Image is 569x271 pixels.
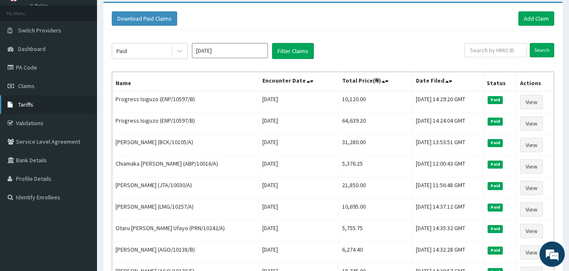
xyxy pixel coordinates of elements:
[112,220,259,242] td: Otaru [PERSON_NAME] Ufayo (PRN/10242/A)
[488,247,503,254] span: Paid
[412,113,483,134] td: [DATE] 14:24:04 GMT
[338,242,412,263] td: 6,274.40
[259,134,338,156] td: [DATE]
[44,47,142,58] div: Chat with us now
[488,182,503,190] span: Paid
[412,177,483,199] td: [DATE] 11:56:48 GMT
[412,220,483,242] td: [DATE] 14:35:32 GMT
[488,161,503,168] span: Paid
[112,156,259,177] td: Chiamaka [PERSON_NAME] (ABP/10016/A)
[488,139,503,147] span: Paid
[520,159,543,174] a: View
[112,134,259,156] td: [PERSON_NAME] (BCK/10105/A)
[338,220,412,242] td: 5,755.75
[338,156,412,177] td: 5,376.25
[18,101,33,108] span: Tariffs
[412,199,483,220] td: [DATE] 14:37:12 GMT
[412,156,483,177] td: [DATE] 12:00:43 GMT
[259,72,338,91] th: Encounter Date
[338,177,412,199] td: 21,850.00
[138,4,159,24] div: Minimize live chat window
[16,42,34,63] img: d_794563401_company_1708531726252_794563401
[192,43,268,58] input: Select Month and Year
[520,202,543,217] a: View
[112,11,177,26] button: Download Paid Claims
[412,72,483,91] th: Date Filed
[338,91,412,113] td: 10,120.00
[488,96,503,104] span: Paid
[488,204,503,211] span: Paid
[520,116,543,131] a: View
[30,3,50,9] a: Online
[488,225,503,233] span: Paid
[520,181,543,195] a: View
[518,11,554,26] a: Add Claim
[530,43,554,57] input: Search
[412,91,483,113] td: [DATE] 14:29:20 GMT
[112,199,259,220] td: [PERSON_NAME] (LMG/10257/A)
[412,134,483,156] td: [DATE] 13:53:51 GMT
[259,242,338,263] td: [DATE]
[112,72,259,91] th: Name
[4,181,161,211] textarea: Type your message and hit 'Enter'
[516,72,554,91] th: Actions
[259,199,338,220] td: [DATE]
[338,199,412,220] td: 10,695.00
[464,43,527,57] input: Search by HMO ID
[112,177,259,199] td: [PERSON_NAME] (JTA/10030/A)
[18,82,35,90] span: Claims
[412,242,483,263] td: [DATE] 14:32:28 GMT
[259,113,338,134] td: [DATE]
[112,242,259,263] td: [PERSON_NAME] (AGO/10138/B)
[520,245,543,260] a: View
[259,156,338,177] td: [DATE]
[259,220,338,242] td: [DATE]
[520,95,543,109] a: View
[520,224,543,238] a: View
[338,113,412,134] td: 64,639.20
[272,43,314,59] button: Filter Claims
[259,91,338,113] td: [DATE]
[112,113,259,134] td: Progress Isiguzo (ENP/10597/B)
[112,91,259,113] td: Progress Isiguzo (ENP/10597/B)
[18,27,61,34] span: Switch Providers
[49,82,116,167] span: We're online!
[116,47,127,55] div: Paid
[338,134,412,156] td: 31,280.00
[520,138,543,152] a: View
[483,72,516,91] th: Status
[338,72,412,91] th: Total Price(₦)
[259,177,338,199] td: [DATE]
[488,118,503,125] span: Paid
[18,45,46,53] span: Dashboard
